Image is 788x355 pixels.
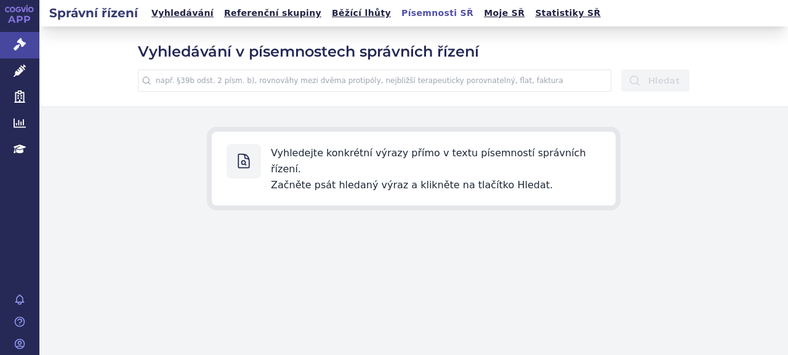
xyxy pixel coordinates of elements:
button: Hledat [621,70,689,92]
a: Písemnosti SŘ [398,5,477,22]
p: Vyhledejte konkrétní výrazy přímo v textu písemností správních řízení. Začněte psát hledaný výraz... [271,144,601,193]
h2: Vyhledávání v písemnostech správních řízení [138,41,689,62]
a: Referenční skupiny [220,5,325,22]
h2: Správní řízení [39,4,148,22]
a: Statistiky SŘ [531,5,604,22]
a: Moje SŘ [480,5,528,22]
a: Vyhledávání [148,5,217,22]
a: Běžící lhůty [328,5,395,22]
input: např. §39b odst. 2 písm. b), rovnováhy mezi dvěma protipóly, nejbližší terapeuticky porovnatelný,... [138,70,611,92]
